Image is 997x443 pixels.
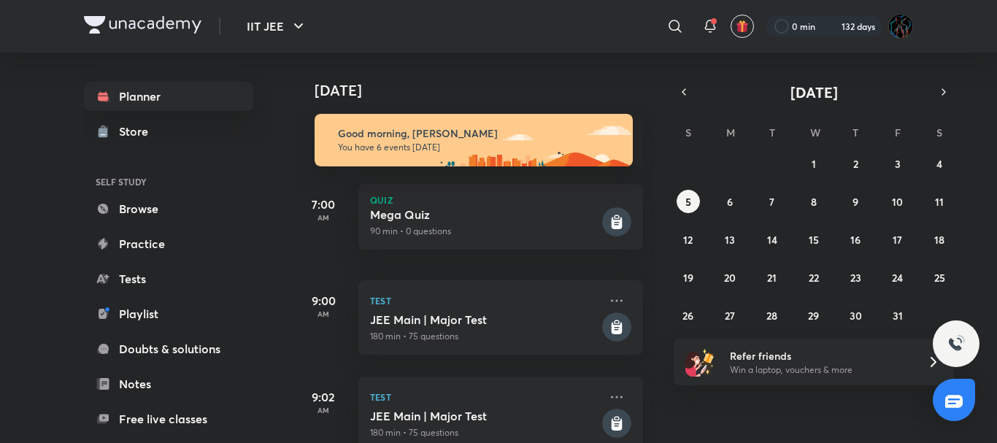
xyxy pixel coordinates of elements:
abbr: October 17, 2025 [893,233,902,247]
button: October 29, 2025 [802,304,825,327]
button: October 31, 2025 [886,304,909,327]
button: October 15, 2025 [802,228,825,251]
abbr: October 12, 2025 [683,233,693,247]
button: October 26, 2025 [677,304,700,327]
button: IIT JEE [238,12,316,41]
abbr: October 25, 2025 [934,271,945,285]
a: Notes [84,369,253,398]
a: Store [84,117,253,146]
button: [DATE] [694,82,934,102]
abbr: October 30, 2025 [850,309,862,323]
h5: JEE Main | Major Test [370,312,599,327]
p: You have 6 events [DATE] [338,142,620,153]
button: October 24, 2025 [886,266,909,289]
abbr: October 23, 2025 [850,271,861,285]
button: October 11, 2025 [928,190,951,213]
abbr: October 9, 2025 [852,195,858,209]
div: Store [119,123,157,140]
abbr: Wednesday [810,126,820,139]
h5: 9:02 [294,388,353,406]
button: October 28, 2025 [761,304,784,327]
p: 90 min • 0 questions [370,225,599,238]
abbr: October 3, 2025 [895,157,901,171]
p: AM [294,406,353,415]
img: Company Logo [84,16,201,34]
abbr: Tuesday [769,126,775,139]
abbr: Sunday [685,126,691,139]
abbr: October 16, 2025 [850,233,861,247]
abbr: October 21, 2025 [767,271,777,285]
abbr: October 28, 2025 [766,309,777,323]
abbr: October 6, 2025 [727,195,733,209]
p: Quiz [370,196,631,204]
img: streak [824,19,839,34]
abbr: October 31, 2025 [893,309,903,323]
button: October 3, 2025 [886,152,909,175]
img: morning [315,114,633,166]
abbr: October 4, 2025 [936,157,942,171]
img: Umang Raj [888,14,913,39]
abbr: Thursday [852,126,858,139]
abbr: October 19, 2025 [683,271,693,285]
button: October 21, 2025 [761,266,784,289]
button: October 22, 2025 [802,266,825,289]
button: October 18, 2025 [928,228,951,251]
abbr: October 1, 2025 [812,157,816,171]
button: October 16, 2025 [844,228,867,251]
h6: Refer friends [730,348,909,363]
abbr: October 13, 2025 [725,233,735,247]
button: October 13, 2025 [718,228,742,251]
button: October 25, 2025 [928,266,951,289]
button: October 20, 2025 [718,266,742,289]
a: Tests [84,264,253,293]
h5: 9:00 [294,292,353,309]
abbr: Monday [726,126,735,139]
button: October 27, 2025 [718,304,742,327]
a: Browse [84,194,253,223]
abbr: October 29, 2025 [808,309,819,323]
h5: Mega Quiz [370,207,599,222]
button: October 9, 2025 [844,190,867,213]
h6: SELF STUDY [84,169,253,194]
a: Doubts & solutions [84,334,253,363]
a: Free live classes [84,404,253,434]
abbr: Saturday [936,126,942,139]
p: Test [370,292,599,309]
p: Win a laptop, vouchers & more [730,363,909,377]
button: October 4, 2025 [928,152,951,175]
button: October 17, 2025 [886,228,909,251]
a: Practice [84,229,253,258]
img: ttu [947,335,965,353]
a: Playlist [84,299,253,328]
button: October 6, 2025 [718,190,742,213]
a: Planner [84,82,253,111]
a: Company Logo [84,16,201,37]
abbr: October 5, 2025 [685,195,691,209]
abbr: October 27, 2025 [725,309,735,323]
abbr: October 20, 2025 [724,271,736,285]
h4: [DATE] [315,82,658,99]
p: 180 min • 75 questions [370,330,599,343]
abbr: October 7, 2025 [769,195,774,209]
button: October 7, 2025 [761,190,784,213]
abbr: October 14, 2025 [767,233,777,247]
button: October 14, 2025 [761,228,784,251]
h5: 7:00 [294,196,353,213]
abbr: October 26, 2025 [682,309,693,323]
abbr: October 15, 2025 [809,233,819,247]
button: avatar [731,15,754,38]
p: AM [294,213,353,222]
button: October 2, 2025 [844,152,867,175]
button: October 19, 2025 [677,266,700,289]
h5: JEE Main | Major Test [370,409,599,423]
button: October 5, 2025 [677,190,700,213]
abbr: October 22, 2025 [809,271,819,285]
button: October 10, 2025 [886,190,909,213]
abbr: October 2, 2025 [853,157,858,171]
abbr: October 18, 2025 [934,233,944,247]
abbr: Friday [895,126,901,139]
abbr: October 11, 2025 [935,195,944,209]
p: Test [370,388,599,406]
abbr: October 8, 2025 [811,195,817,209]
abbr: October 10, 2025 [892,195,903,209]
